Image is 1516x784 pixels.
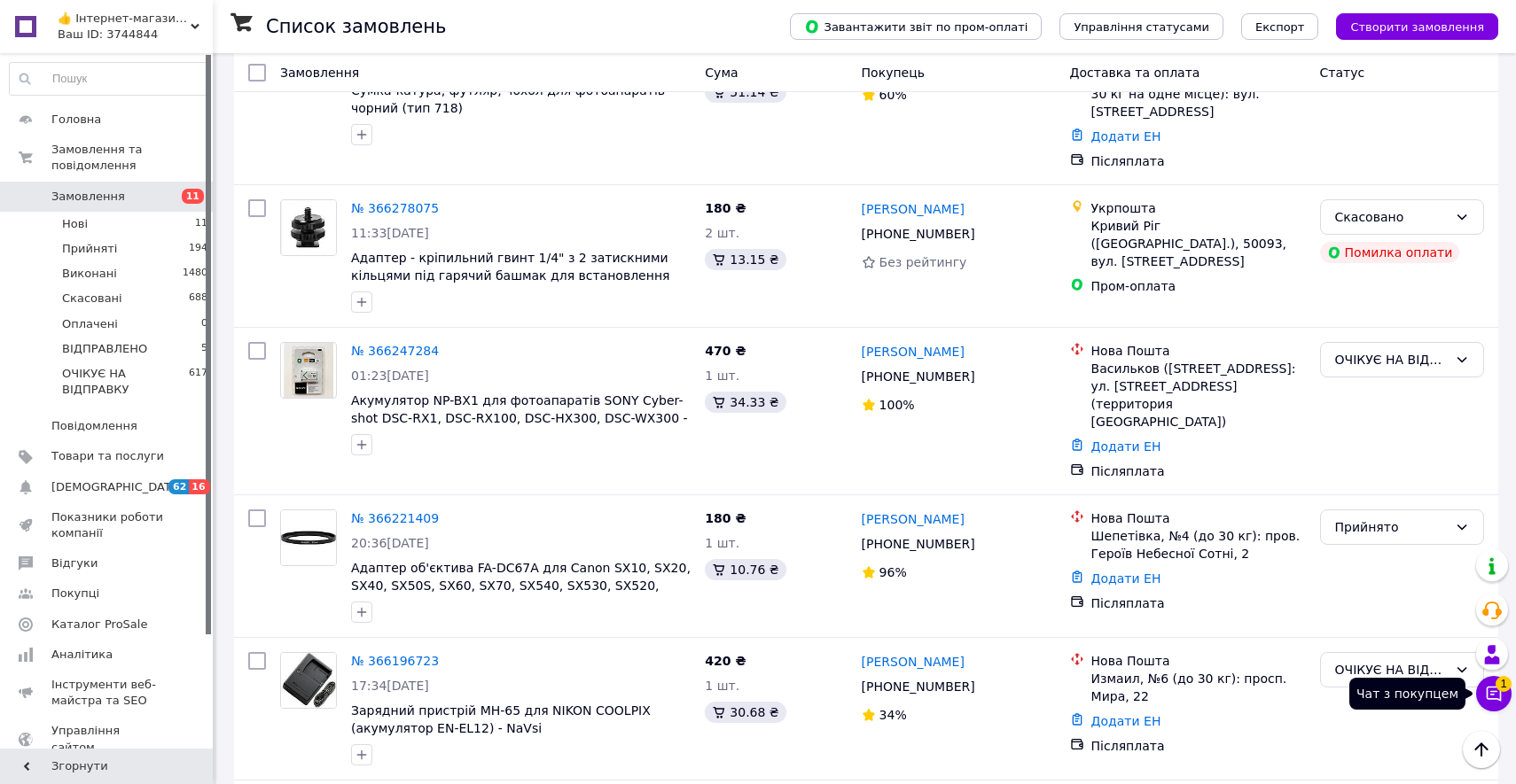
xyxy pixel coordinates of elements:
a: [PERSON_NAME] [862,343,965,361]
div: ОЧІКУЄ НА ВІДПРАВКУ [1335,350,1448,369]
div: 30.68 ₴ [705,702,785,723]
span: Покупці [51,586,99,602]
span: Статус [1320,66,1365,80]
span: 16 [189,479,209,494]
button: Управління статусами [1059,13,1223,40]
span: 1 [1496,676,1512,692]
div: Прийнято [1335,517,1448,537]
span: 34% [879,708,907,722]
span: Інструменти веб-майстра та SEO [51,677,164,709]
a: № 366247284 [351,344,439,358]
button: Експорт [1241,13,1319,40]
a: [PERSON_NAME] [862,510,965,528]
span: 96% [879,565,907,579]
span: 688 [189,291,207,307]
span: Управління сайтом [51,723,164,755]
a: Адаптер - кріпильний гвинт 1/4" з 2 затискними кільцями під гарячий башмак для встановлення облад... [351,251,669,300]
span: Cума [705,66,738,80]
a: Додати ЕН [1091,714,1161,728]
div: [PHONE_NUMBER] [858,532,979,556]
div: [PHONE_NUMBER] [858,221,979,246]
span: 100% [879,398,915,412]
span: 1 шт. [705,369,739,383]
span: Виконані [62,266,117,282]
span: Аналітика [51,647,113,663]
span: 01:23[DATE] [351,369,429,383]
a: Фото товару [280,652,337,709]
span: Відгуки [51,555,98,571]
a: [PERSON_NAME] [862,200,965,218]
span: 0 [201,316,207,332]
span: 194 [189,241,207,257]
a: № 366221409 [351,511,439,525]
a: Зарядний пристрій MH-65 для NIKON COOLPIX (акумулятор EN-EL12) - NaVsi [351,703,651,735]
div: Шепетівка, №4 (до 30 кг): пров. Героїв Небесної Сотні, 2 [1091,527,1306,563]
span: 420 ₴ [705,654,746,668]
span: Прийняті [62,241,117,257]
a: Фото товару [280,342,337,399]
div: Скасовано [1335,207,1448,227]
img: Фото товару [284,343,332,398]
span: 62 [168,479,189,494]
img: Фото товару [281,653,336,708]
a: Фото товару [280,509,337,566]
div: Післяплата [1091,462,1306,480]
span: Завантажити звіт по пром-оплаті [804,19,1028,35]
div: Васильков ([STREET_ADDRESS]: ул. [STREET_ADDRESS] (территория [GEOGRAPHIC_DATA]) [1091,360,1306,431]
span: 180 ₴ [705,511,746,525]
div: 51.14 ₴ [705,82,785,103]
div: Нова Пошта [1091,652,1306,670]
span: Покупець [862,66,925,80]
span: Управління статусами [1074,20,1209,34]
div: 34.33 ₴ [705,392,785,413]
span: 1 шт. [705,536,739,550]
div: Ваш ID: 3744844 [58,27,213,43]
div: [PHONE_NUMBER] [858,364,979,389]
span: Скасовані [62,291,122,307]
a: Додати ЕН [1091,571,1161,586]
span: Головна [51,112,101,128]
span: 617 [189,366,207,398]
span: [DEMOGRAPHIC_DATA] [51,479,183,495]
span: Замовлення [51,189,125,205]
div: Післяплата [1091,594,1306,612]
span: 11:33[DATE] [351,226,429,240]
span: Показники роботи компанії [51,509,164,541]
span: Створити замовлення [1350,20,1484,34]
div: Укрпошта [1091,199,1306,217]
span: Без рейтингу [879,255,967,269]
div: Измаил, №6 (до 30 кг): просп. Мира, 22 [1091,670,1306,705]
a: № 366196723 [351,654,439,668]
button: Наверх [1463,731,1500,768]
span: 17:34[DATE] [351,679,429,693]
a: Створити замовлення [1318,19,1498,33]
span: 60% [879,88,907,102]
span: 11 [195,216,207,232]
span: Товари та послуги [51,448,164,464]
a: Додати ЕН [1091,129,1161,144]
span: Каталог ProSale [51,617,147,633]
div: Чат з покупцем [1349,678,1465,710]
div: 13.15 ₴ [705,249,785,270]
span: Замовлення та повідомлення [51,142,213,174]
a: [PERSON_NAME] [862,653,965,671]
div: Післяплата [1091,152,1306,170]
div: ОЧІКУЄ НА ВІДПРАВКУ [1335,660,1448,679]
span: Замовлення [280,66,359,80]
span: Оплачені [62,316,118,332]
span: 180 ₴ [705,201,746,215]
div: Нова Пошта [1091,342,1306,360]
input: Пошук [10,63,208,95]
div: Післяплата [1091,737,1306,755]
span: 2 шт. [705,226,739,240]
span: Доставка та оплата [1070,66,1200,80]
span: 👍 Інтернет-магазин "Na Vsi 100" - 🚀 Швидка доставка [58,11,191,27]
span: Адаптер об'єктива FA-DC67A для Canon SX10, SX20, SX40, SX50S, SX60, SX70, SX540, SX530, SX520, G3... [351,561,691,610]
span: 1 шт. [705,679,739,693]
button: Створити замовлення [1336,13,1498,40]
span: Акумулятор NP-BX1 для фотоапаратів SONY Cyber-shot DSC-RX1, DSC-RX100, DSC-HX300, DSC-WX300 - NaVsi [351,393,688,443]
div: [PHONE_NUMBER] [858,674,979,699]
h1: Список замовлень [266,16,446,37]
